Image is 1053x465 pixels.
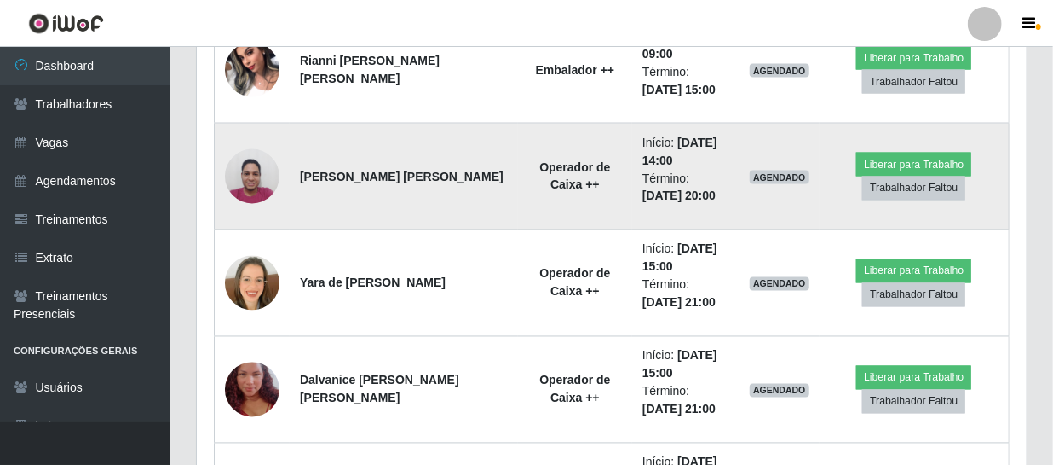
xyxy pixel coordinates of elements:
[642,349,717,381] time: [DATE] 15:00
[862,70,965,94] button: Trabalhador Faltou
[750,171,809,184] span: AGENDADO
[642,170,729,206] li: Término:
[856,46,971,70] button: Liberar para Trabalho
[856,366,971,390] button: Liberar para Trabalho
[300,276,446,290] strong: Yara de [PERSON_NAME]
[225,33,279,106] img: 1734489617128.jpeg
[856,259,971,283] button: Liberar para Trabalho
[28,13,104,34] img: CoreUI Logo
[225,341,279,439] img: 1742861123307.jpeg
[300,54,440,85] strong: Rianni [PERSON_NAME] [PERSON_NAME]
[642,296,716,310] time: [DATE] 21:00
[642,63,729,99] li: Término:
[856,153,971,177] button: Liberar para Trabalho
[539,267,610,299] strong: Operador de Caixa ++
[225,140,279,212] img: 1744410048940.jpeg
[862,390,965,414] button: Trabalhador Faltou
[539,374,610,405] strong: Operador de Caixa ++
[300,170,503,183] strong: [PERSON_NAME] [PERSON_NAME]
[862,177,965,201] button: Trabalhador Faltou
[300,374,459,405] strong: Dalvanice [PERSON_NAME] [PERSON_NAME]
[642,134,729,170] li: Início:
[642,189,716,203] time: [DATE] 20:00
[642,83,716,96] time: [DATE] 15:00
[539,160,610,192] strong: Operador de Caixa ++
[536,63,615,77] strong: Embalador ++
[642,347,729,383] li: Início:
[750,64,809,78] span: AGENDADO
[642,403,716,416] time: [DATE] 21:00
[750,384,809,398] span: AGENDADO
[642,241,729,276] li: Início:
[642,136,717,167] time: [DATE] 14:00
[642,276,729,312] li: Término:
[750,277,809,291] span: AGENDADO
[862,283,965,307] button: Trabalhador Faltou
[225,256,279,311] img: 1738991398512.jpeg
[642,242,717,274] time: [DATE] 15:00
[642,383,729,419] li: Término:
